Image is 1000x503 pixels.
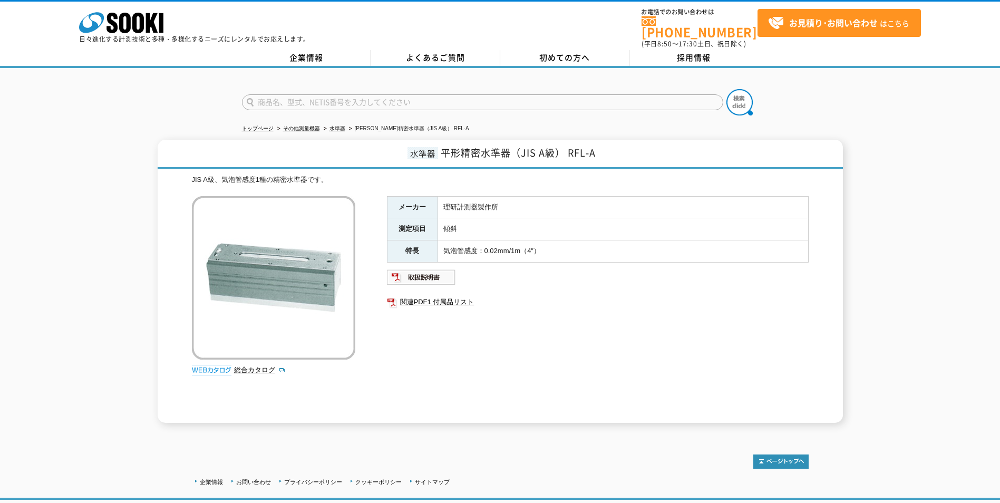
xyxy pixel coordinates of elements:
a: トップページ [242,125,274,131]
a: 企業情報 [200,479,223,485]
input: 商品名、型式、NETIS番号を入力してください [242,94,723,110]
img: 平形精密水準器（JIS A級） RFL-A [192,196,355,360]
a: プライバシーポリシー [284,479,342,485]
a: クッキーポリシー [355,479,402,485]
li: [PERSON_NAME]精密水準器（JIS A級） RFL-A [347,123,469,134]
span: お電話でのお問い合わせは [642,9,758,15]
a: 水準器 [329,125,345,131]
a: その他測量機器 [283,125,320,131]
td: 傾斜 [438,218,808,240]
span: (平日 ～ 土日、祝日除く) [642,39,746,49]
th: 特長 [387,240,438,263]
span: 8:50 [657,39,672,49]
th: メーカー [387,196,438,218]
span: 初めての方へ [539,52,590,63]
strong: お見積り･お問い合わせ [789,16,878,29]
td: 理研計測器製作所 [438,196,808,218]
a: 総合カタログ [234,366,286,374]
img: btn_search.png [726,89,753,115]
span: 水準器 [407,147,438,159]
a: 初めての方へ [500,50,629,66]
a: [PHONE_NUMBER] [642,16,758,38]
a: お見積り･お問い合わせはこちら [758,9,921,37]
a: お問い合わせ [236,479,271,485]
span: 17:30 [678,39,697,49]
span: 平形精密水準器（JIS A級） RFL-A [441,146,596,160]
th: 測定項目 [387,218,438,240]
td: 気泡管感度：0.02mm/1m（4″） [438,240,808,263]
div: JIS A級、気泡管感度1種の精密水準器です。 [192,175,809,186]
a: 企業情報 [242,50,371,66]
a: 採用情報 [629,50,759,66]
span: はこちら [768,15,909,31]
p: 日々進化する計測技術と多種・多様化するニーズにレンタルでお応えします。 [79,36,310,42]
a: 関連PDF1 付属品リスト [387,295,809,309]
a: よくあるご質問 [371,50,500,66]
a: 取扱説明書 [387,276,456,284]
img: 取扱説明書 [387,269,456,286]
a: サイトマップ [415,479,450,485]
img: トップページへ [753,454,809,469]
img: webカタログ [192,365,231,375]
